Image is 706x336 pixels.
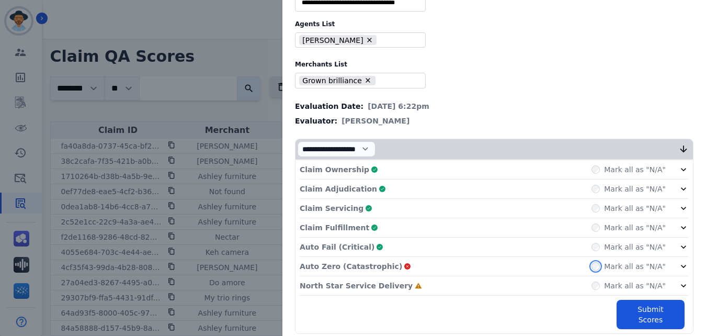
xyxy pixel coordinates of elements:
label: Mark all as "N/A" [604,203,666,214]
span: [PERSON_NAME] [341,116,409,126]
p: Claim Servicing [300,203,363,214]
label: Mark all as "N/A" [604,261,666,272]
label: Mark all as "N/A" [604,222,666,233]
p: Claim Fulfillment [300,222,369,233]
label: Mark all as "N/A" [604,164,666,175]
p: Auto Zero (Catastrophic) [300,261,402,272]
li: Grown brilliance [299,76,375,86]
label: Mark all as "N/A" [604,281,666,291]
ul: selected options [298,34,419,47]
p: Claim Ownership [300,164,369,175]
li: [PERSON_NAME] [299,35,377,45]
p: Claim Adjudication [300,184,377,194]
ul: selected options [298,74,419,87]
label: Mark all as "N/A" [604,184,666,194]
label: Mark all as "N/A" [604,242,666,252]
label: Agents List [295,20,693,28]
button: Remove Grown brilliance [364,76,372,84]
button: Submit Scores [617,300,685,329]
span: [DATE] 6:22pm [368,101,429,111]
label: Merchants List [295,60,693,69]
p: North Star Service Delivery [300,281,413,291]
div: Evaluation Date: [295,101,693,111]
div: Evaluator: [295,116,693,126]
p: Auto Fail (Critical) [300,242,374,252]
button: Remove Jazmine Thomas [366,36,373,44]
